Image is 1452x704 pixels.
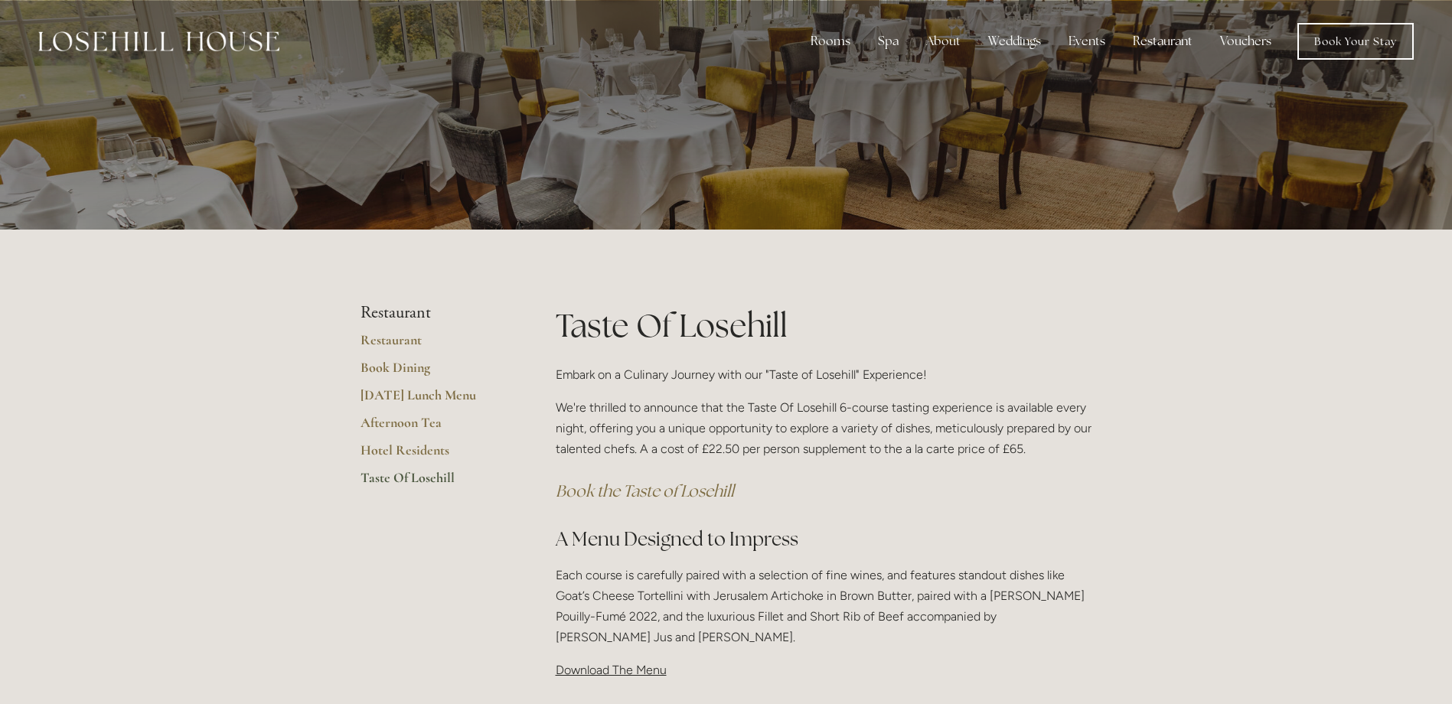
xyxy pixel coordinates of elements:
[866,26,911,57] div: Spa
[1121,26,1205,57] div: Restaurant
[361,414,507,442] a: Afternoon Tea
[556,663,667,677] span: Download The Menu
[361,442,507,469] a: Hotel Residents
[556,526,1092,552] h2: A Menu Designed to Impress
[976,26,1053,57] div: Weddings
[361,331,507,359] a: Restaurant
[914,26,973,57] div: About
[1297,23,1414,60] a: Book Your Stay
[1056,26,1118,57] div: Events
[361,303,507,323] li: Restaurant
[38,31,279,51] img: Losehill House
[1208,26,1284,57] a: Vouchers
[556,481,734,501] a: Book the Taste of Losehill
[556,303,1092,348] h1: Taste Of Losehill
[556,364,1092,385] p: Embark on a Culinary Journey with our "Taste of Losehill" Experience!
[556,397,1092,460] p: We're thrilled to announce that the Taste Of Losehill 6-course tasting experience is available ev...
[556,565,1092,648] p: Each course is carefully paired with a selection of fine wines, and features standout dishes like...
[361,359,507,386] a: Book Dining
[361,386,507,414] a: [DATE] Lunch Menu
[361,469,507,497] a: Taste Of Losehill
[798,26,863,57] div: Rooms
